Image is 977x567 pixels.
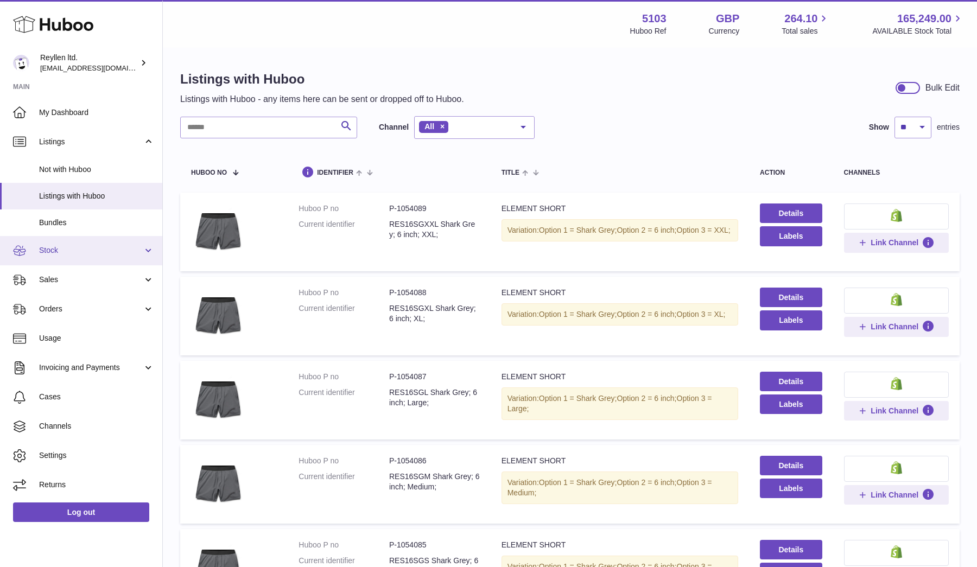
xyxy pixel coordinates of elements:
[13,55,29,71] img: reyllen@reyllen.com
[502,169,519,176] span: title
[760,394,822,414] button: Labels
[642,11,667,26] strong: 5103
[891,293,902,306] img: shopify-small.png
[677,310,726,318] span: Option 3 = XL;
[760,203,822,223] a: Details
[299,288,389,298] dt: Huboo P no
[389,540,480,550] dd: P-1054085
[389,387,480,408] dd: RES16SGL Shark Grey; 6 inch; Large;
[617,226,676,234] span: Option 2 = 6 inch;
[180,93,464,105] p: Listings with Huboo - any items here can be sent or dropped off to Huboo.
[760,479,822,498] button: Labels
[784,11,817,26] span: 264.10
[869,122,889,132] label: Show
[39,275,143,285] span: Sales
[539,394,617,403] span: Option 1 = Shark Grey;
[180,71,464,88] h1: Listings with Huboo
[39,107,154,118] span: My Dashboard
[299,219,389,240] dt: Current identifier
[389,372,480,382] dd: P-1054087
[760,540,822,559] a: Details
[299,303,389,324] dt: Current identifier
[389,203,480,214] dd: P-1054089
[191,203,245,258] img: ELEMENT SHORT
[844,169,949,176] div: channels
[617,394,676,403] span: Option 2 = 6 inch;
[502,540,738,550] div: ELEMENT SHORT
[39,450,154,461] span: Settings
[782,11,830,36] a: 264.10 Total sales
[539,478,617,487] span: Option 1 = Shark Grey;
[760,226,822,246] button: Labels
[40,53,138,73] div: Reyllen ltd.
[191,169,227,176] span: Huboo no
[191,288,245,342] img: ELEMENT SHORT
[299,372,389,382] dt: Huboo P no
[299,456,389,466] dt: Huboo P no
[617,478,676,487] span: Option 2 = 6 inch;
[299,387,389,408] dt: Current identifier
[891,377,902,390] img: shopify-small.png
[716,11,739,26] strong: GBP
[40,63,160,72] span: [EMAIL_ADDRESS][DOMAIN_NAME]
[760,288,822,307] a: Details
[39,191,154,201] span: Listings with Huboo
[502,219,738,241] div: Variation:
[191,372,245,426] img: ELEMENT SHORT
[782,26,830,36] span: Total sales
[871,322,918,332] span: Link Channel
[299,472,389,492] dt: Current identifier
[39,333,154,343] span: Usage
[299,203,389,214] dt: Huboo P no
[502,387,738,420] div: Variation:
[891,545,902,558] img: shopify-small.png
[502,303,738,326] div: Variation:
[760,456,822,475] a: Details
[39,392,154,402] span: Cases
[539,310,617,318] span: Option 1 = Shark Grey;
[897,11,951,26] span: 165,249.00
[502,203,738,214] div: ELEMENT SHORT
[502,288,738,298] div: ELEMENT SHORT
[871,238,918,247] span: Link Channel
[424,122,434,131] span: All
[502,456,738,466] div: ELEMENT SHORT
[891,461,902,474] img: shopify-small.png
[844,401,949,421] button: Link Channel
[871,490,918,500] span: Link Channel
[539,226,617,234] span: Option 1 = Shark Grey;
[925,82,960,94] div: Bulk Edit
[299,540,389,550] dt: Huboo P no
[39,362,143,373] span: Invoicing and Payments
[39,164,154,175] span: Not with Huboo
[191,456,245,510] img: ELEMENT SHORT
[39,137,143,147] span: Listings
[317,169,353,176] span: identifier
[39,421,154,431] span: Channels
[871,406,918,416] span: Link Channel
[760,372,822,391] a: Details
[760,169,822,176] div: action
[844,233,949,252] button: Link Channel
[617,310,676,318] span: Option 2 = 6 inch;
[709,26,740,36] div: Currency
[379,122,409,132] label: Channel
[389,288,480,298] dd: P-1054088
[507,394,712,413] span: Option 3 = Large;
[502,472,738,504] div: Variation:
[872,26,964,36] span: AVAILABLE Stock Total
[844,317,949,336] button: Link Channel
[677,226,731,234] span: Option 3 = XXL;
[39,480,154,490] span: Returns
[39,218,154,228] span: Bundles
[39,304,143,314] span: Orders
[630,26,667,36] div: Huboo Ref
[891,209,902,222] img: shopify-small.png
[760,310,822,330] button: Labels
[39,245,143,256] span: Stock
[844,485,949,505] button: Link Channel
[389,456,480,466] dd: P-1054086
[872,11,964,36] a: 165,249.00 AVAILABLE Stock Total
[389,472,480,492] dd: RES16SGM Shark Grey; 6 inch; Medium;
[937,122,960,132] span: entries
